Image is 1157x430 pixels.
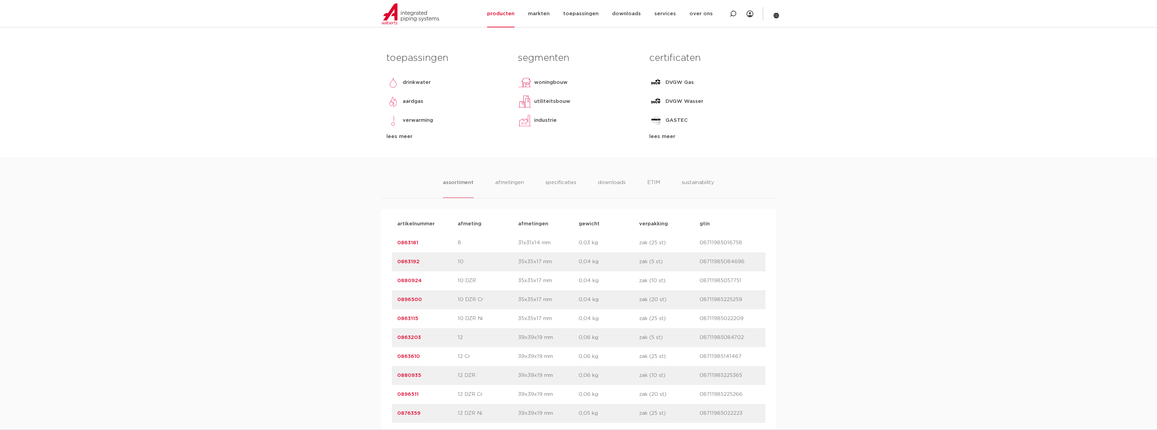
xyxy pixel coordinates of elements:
p: zak (10 st) [639,371,700,380]
img: industrie [518,114,531,127]
p: zak (25 st) [639,239,700,247]
p: woningbouw [534,78,568,87]
h3: certificaten [649,51,771,65]
p: 35x35x17 mm [518,258,579,266]
p: verwarming [403,116,433,125]
p: industrie [534,116,557,125]
p: 0,06 kg [579,334,639,342]
p: 12 DZR Cr [458,390,518,399]
p: 0,05 kg [579,409,639,417]
p: 0,06 kg [579,353,639,361]
a: 0863203 [397,335,421,340]
a: 0876359 [397,411,421,416]
li: ETIM [647,179,660,198]
p: zak (5 st) [639,258,700,266]
h3: segmenten [518,51,639,65]
p: GASTEC [665,116,688,125]
a: 0880924 [397,278,422,283]
p: 08711985225365 [700,371,760,380]
li: downloads [598,179,626,198]
img: DVGW Wasser [649,95,663,108]
p: 08711985016758 [700,239,760,247]
p: verpakking [639,220,700,228]
li: specificaties [546,179,576,198]
img: verwarming [386,114,400,127]
p: aardgas [403,97,423,106]
li: sustainability [682,179,714,198]
img: aardgas [386,95,400,108]
p: 35x35x17 mm [518,296,579,304]
p: 10 DZR Cr [458,296,518,304]
p: zak (10 st) [639,277,700,285]
a: 0863610 [397,354,420,359]
p: 0,04 kg [579,258,639,266]
div: lees meer [386,133,508,141]
p: gewicht [579,220,639,228]
a: 0863115 [397,316,418,321]
p: 12 [458,334,518,342]
p: 39x39x19 mm [518,334,579,342]
img: drinkwater [386,76,400,89]
p: 12 Cr [458,353,518,361]
p: 10 [458,258,518,266]
a: 0880935 [397,373,421,378]
p: 0,04 kg [579,296,639,304]
p: zak (5 st) [639,334,700,342]
p: 08711985022209 [700,315,760,323]
p: 0,04 kg [579,315,639,323]
p: 39x39x19 mm [518,390,579,399]
p: 10 DZR Ni [458,315,518,323]
li: afmetingen [495,179,524,198]
p: 08711985057751 [700,277,760,285]
p: utiliteitsbouw [534,97,570,106]
li: assortiment [443,179,474,198]
p: 35x35x17 mm [518,277,579,285]
p: gtin [700,220,760,228]
p: 39x39x19 mm [518,353,579,361]
p: 08711985022223 [700,409,760,417]
p: 08711985141467 [700,353,760,361]
img: utiliteitsbouw [518,95,531,108]
p: 0,03 kg [579,239,639,247]
a: 0863181 [397,240,418,245]
p: zak (25 st) [639,315,700,323]
img: GASTEC [649,114,663,127]
p: afmetingen [518,220,579,228]
p: 08711985225266 [700,390,760,399]
p: zak (25 st) [639,353,700,361]
img: woningbouw [518,76,531,89]
p: 10 DZR [458,277,518,285]
p: 0,06 kg [579,371,639,380]
p: DVGW Wasser [665,97,703,106]
p: 0,04 kg [579,277,639,285]
p: zak (25 st) [639,409,700,417]
p: DVGW Gas [665,78,694,87]
a: 0896500 [397,297,422,302]
p: zak (20 st) [639,390,700,399]
p: 31x31x14 mm [518,239,579,247]
p: 08711985225259 [700,296,760,304]
p: 8 [458,239,518,247]
p: drinkwater [403,78,431,87]
p: 08711985084702 [700,334,760,342]
p: 12 DZR [458,371,518,380]
img: DVGW Gas [649,76,663,89]
a: 0896511 [397,392,419,397]
div: lees meer [649,133,771,141]
p: 35x35x17 mm [518,315,579,323]
a: 0863192 [397,259,420,264]
p: 39x39x19 mm [518,409,579,417]
p: 39x39x19 mm [518,371,579,380]
p: afmeting [458,220,518,228]
p: zak (20 st) [639,296,700,304]
p: artikelnummer [397,220,458,228]
h3: toepassingen [386,51,508,65]
p: 08711985084696 [700,258,760,266]
p: 12 DZR Ni [458,409,518,417]
p: 0,06 kg [579,390,639,399]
